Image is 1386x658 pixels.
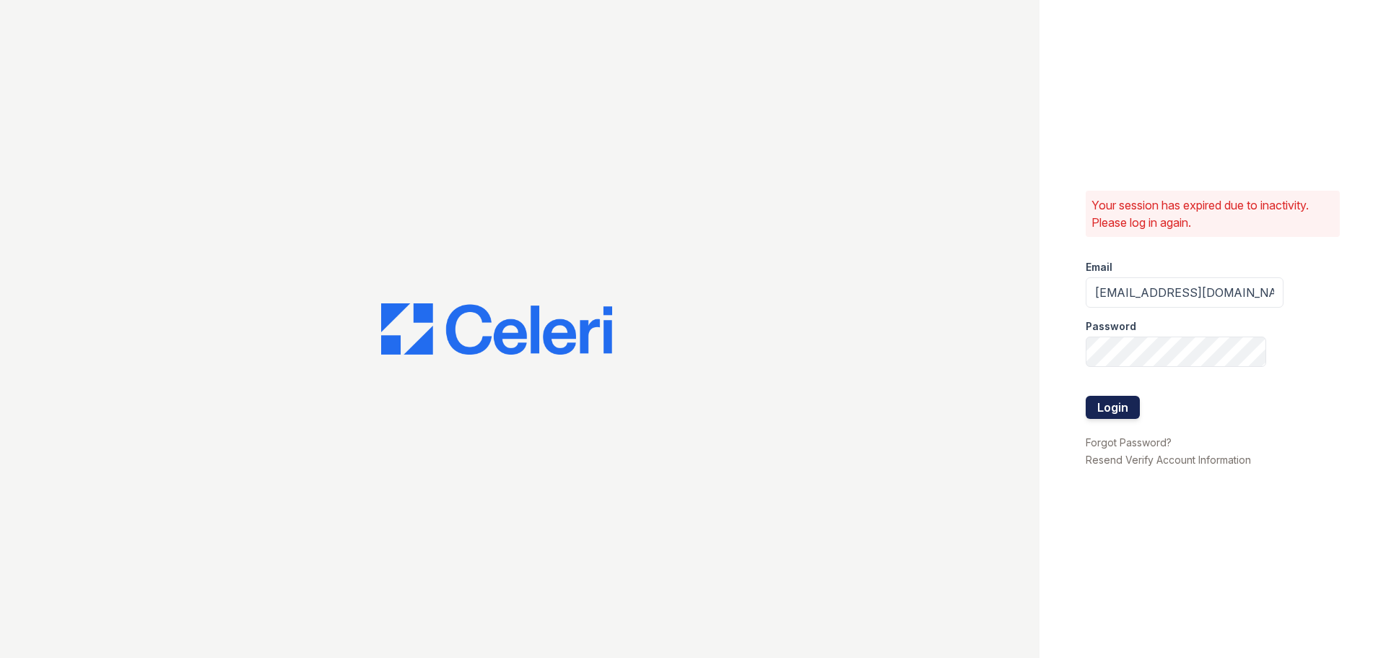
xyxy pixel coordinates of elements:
[1086,260,1112,274] label: Email
[1086,396,1140,419] button: Login
[1086,436,1172,449] a: Forgot Password?
[1091,196,1334,231] p: Your session has expired due to inactivity. Please log in again.
[381,303,612,355] img: CE_Logo_Blue-a8612792a0a2168367f1c8372b55b34899dd931a85d93a1a3d3e32e68fde9ad4.png
[1086,319,1136,334] label: Password
[1086,454,1251,466] a: Resend Verify Account Information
